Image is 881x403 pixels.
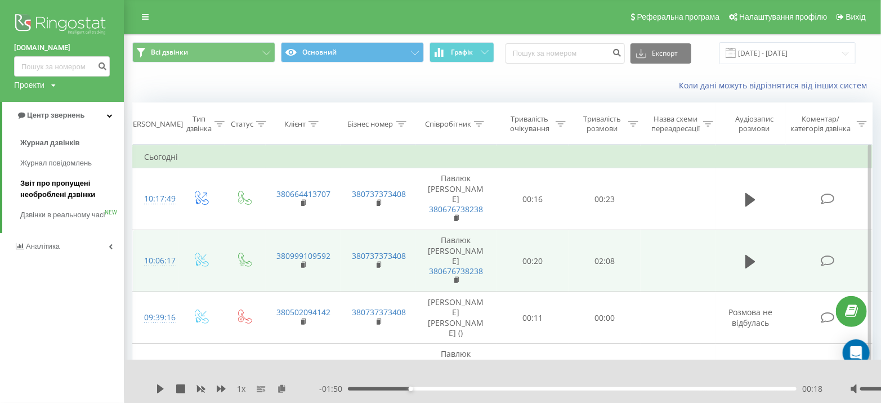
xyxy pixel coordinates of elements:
a: 380676738238 [429,266,483,276]
div: Тривалість розмови [579,114,625,133]
button: Графік [430,42,494,62]
td: 00:11 [497,292,569,344]
div: 10:06:17 [144,250,168,272]
span: Звіт про пропущені необроблені дзвінки [20,178,118,200]
span: Розмова не відбулась [728,307,772,328]
span: Вихід [846,12,866,21]
div: 10:17:49 [144,188,168,210]
span: Реферальна програма [637,12,720,21]
a: Коли дані можуть відрізнятися вiд інших систем [679,80,873,91]
span: Всі дзвінки [151,48,188,57]
div: Статус [231,119,253,129]
div: [PERSON_NAME] [126,119,183,129]
a: 380664413707 [277,189,331,199]
div: Тип дзвінка [186,114,212,133]
span: - 01:50 [319,383,348,395]
button: Основний [281,42,424,62]
span: Графік [451,48,473,56]
a: 380502094142 [277,307,331,317]
span: Дзвінки в реальному часі [20,209,105,221]
input: Пошук за номером [506,43,625,64]
div: Співробітник [425,119,471,129]
a: 380676738238 [429,204,483,214]
a: 380737373408 [352,189,406,199]
td: [PERSON_NAME] [PERSON_NAME] () [415,292,497,344]
td: Павлюк [PERSON_NAME] [415,230,497,292]
td: 00:20 [497,230,569,292]
div: Бізнес номер [347,119,393,129]
td: 00:16 [497,168,569,230]
td: Павлюк [PERSON_NAME] [415,168,497,230]
a: Звіт про пропущені необроблені дзвінки [20,173,124,205]
img: Ringostat logo [14,11,110,39]
div: Accessibility label [409,387,413,391]
div: Клієнт [284,119,306,129]
span: Налаштування профілю [739,12,827,21]
a: 380999109592 [277,250,331,261]
td: 00:23 [569,168,641,230]
td: Сьогодні [133,146,873,168]
div: 09:39:16 [144,307,168,329]
span: Центр звернень [27,111,84,119]
td: 02:08 [569,230,641,292]
span: Журнал повідомлень [20,158,92,169]
div: Проекти [14,79,44,91]
span: Журнал дзвінків [20,137,80,149]
span: 00:18 [802,383,822,395]
a: Журнал дзвінків [20,133,124,153]
span: 1 x [237,383,245,395]
div: Open Intercom Messenger [843,339,870,366]
a: 380737373408 [352,250,406,261]
span: Аналiтика [26,242,60,250]
div: Коментар/категорія дзвінка [788,114,854,133]
button: Всі дзвінки [132,42,275,62]
a: Журнал повідомлень [20,153,124,173]
a: Дзвінки в реальному часіNEW [20,205,124,225]
input: Пошук за номером [14,56,110,77]
div: Назва схеми переадресації [651,114,700,133]
a: [DOMAIN_NAME] [14,42,110,53]
td: 00:00 [569,292,641,344]
a: 380737373408 [352,307,406,317]
a: Центр звернень [2,102,124,129]
button: Експорт [630,43,691,64]
div: Аудіозапис розмови [726,114,782,133]
div: Тривалість очікування [507,114,553,133]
